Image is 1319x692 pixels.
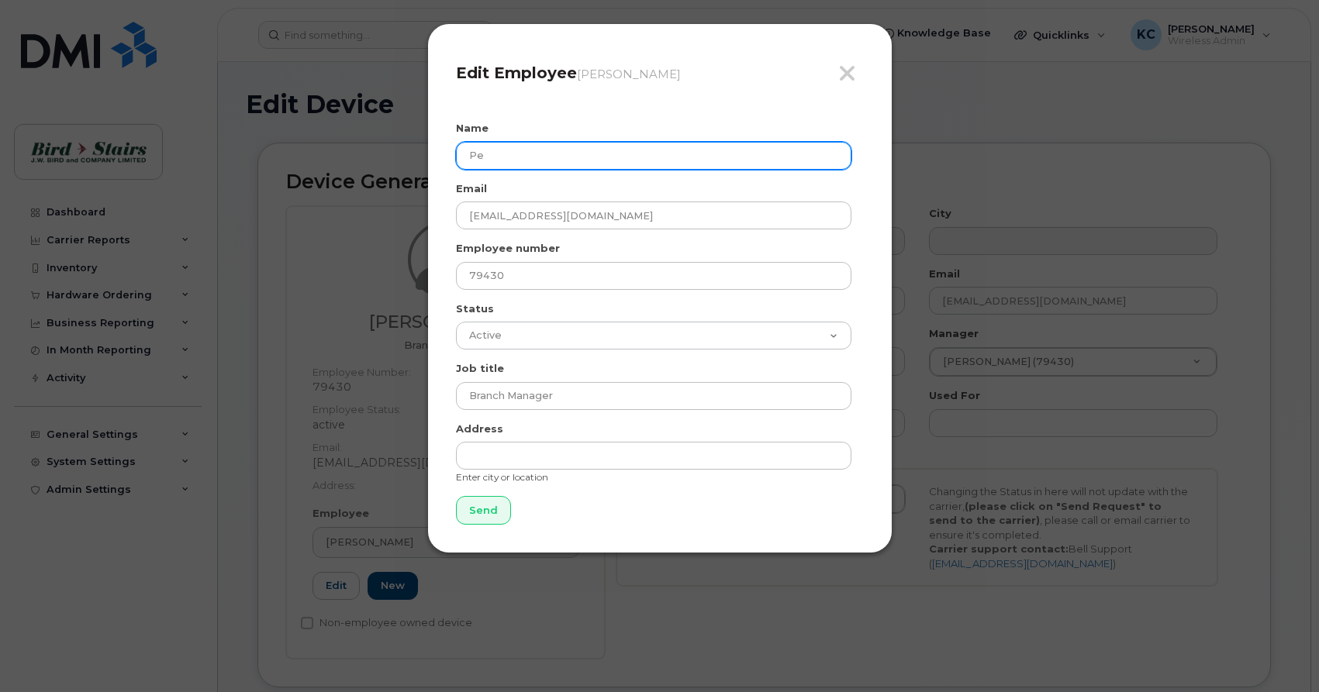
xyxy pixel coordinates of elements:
iframe: Messenger Launcher [1252,625,1307,680]
label: Employee number [456,241,560,256]
input: Send [456,496,511,525]
label: Name [456,121,489,136]
label: Job title [456,361,504,376]
label: Address [456,422,503,436]
small: [PERSON_NAME] [577,67,681,81]
h4: Edit Employee [456,64,864,82]
label: Email [456,181,487,196]
label: Status [456,301,494,316]
small: Enter city or location [456,471,548,483]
